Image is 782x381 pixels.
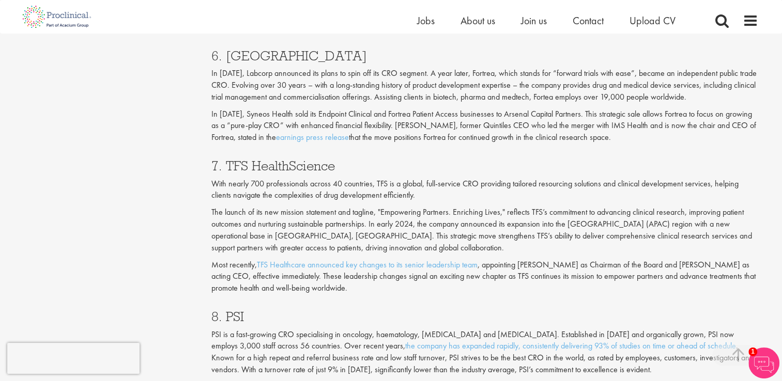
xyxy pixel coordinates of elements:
[211,259,758,294] p: Most recently, , appointing [PERSON_NAME] as Chairman of the Board and [PERSON_NAME] as acting CE...
[211,49,758,62] h3: 6. [GEOGRAPHIC_DATA]
[748,347,779,378] img: Chatbot
[211,206,758,253] p: The launch of its new mission statement and tagline, "Empowering Partners. Enriching Lives," refl...
[211,178,758,201] p: With nearly 700 professionals across 40 countries, TFS is a global, full-service CRO providing ta...
[276,131,349,142] a: earnings press release
[748,347,757,356] span: 1
[211,309,758,323] h3: 8. PSI
[461,14,495,27] a: About us
[257,259,478,269] a: TFS Healthcare announced key changes to its senior leadership team
[521,14,547,27] a: Join us
[417,14,435,27] a: Jobs
[211,108,758,144] p: In [DATE], Syneos Health sold its Endpoint Clinical and Fortrea Patient Access businesses to Arse...
[573,14,604,27] a: Contact
[630,14,676,27] a: Upload CV
[405,340,736,351] a: the company has expanded rapidly, consistently delivering 93% of studies on time or ahead of sche...
[7,343,140,374] iframe: reCAPTCHA
[211,67,758,103] p: In [DATE], Labcorp announced its plans to spin off its CRO segment. A year later, Fortrea, which ...
[211,158,758,172] h3: 7. TFS HealthScience
[211,328,758,375] p: PSI is a fast-growing CRO specialising in oncology, haematology, [MEDICAL_DATA] and [MEDICAL_DATA...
